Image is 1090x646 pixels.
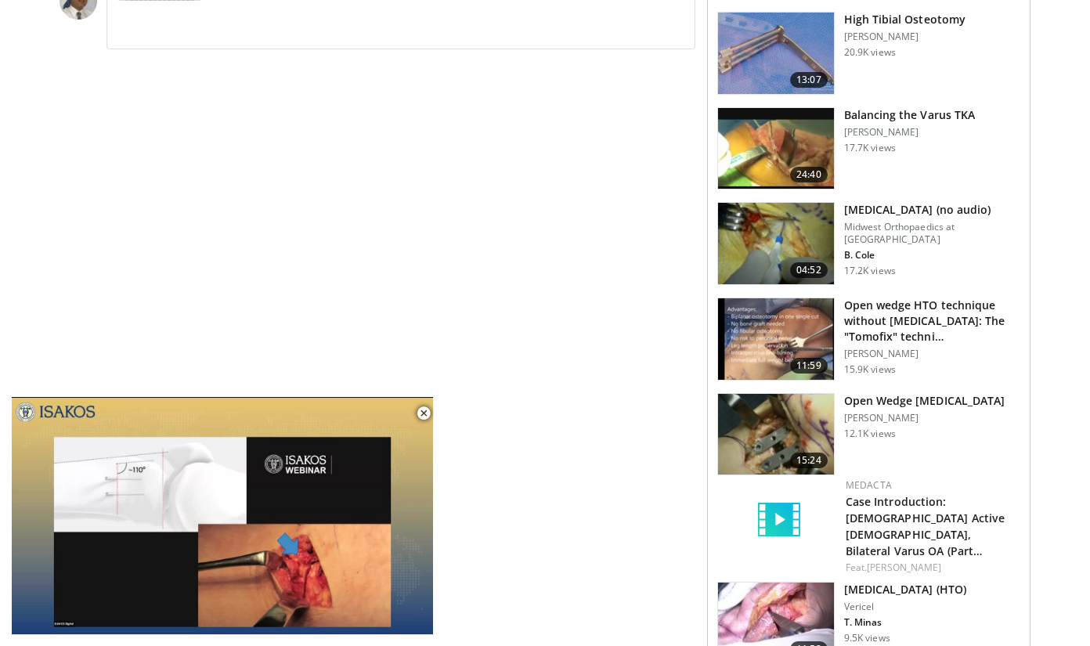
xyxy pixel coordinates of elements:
[844,126,975,139] p: [PERSON_NAME]
[717,298,1020,381] a: 11:59 Open wedge HTO technique without [MEDICAL_DATA]: The "Tomofix" techni… [PERSON_NAME] 15.9K ...
[844,601,966,613] p: Vericel
[844,393,1005,409] h3: Open Wedge [MEDICAL_DATA]
[720,478,838,561] img: video_placeholder_short.svg
[718,203,834,284] img: 38896_0000_3.png.150x105_q85_crop-smart_upscale.jpg
[844,142,896,154] p: 17.7K views
[844,363,896,376] p: 15.9K views
[717,107,1020,190] a: 24:40 Balancing the Varus TKA [PERSON_NAME] 17.7K views
[718,394,834,475] img: 1384587_3.png.150x105_q85_crop-smart_upscale.jpg
[11,397,434,635] video-js: Video Player
[718,13,834,94] img: c11a38e3-950c-4dae-9309-53f3bdf05539.150x105_q85_crop-smart_upscale.jpg
[844,298,1020,345] h3: Open wedge HTO technique without [MEDICAL_DATA]: The "Tomofix" techni…
[844,107,975,123] h3: Balancing the Varus TKA
[718,108,834,189] img: den_1.png.150x105_q85_crop-smart_upscale.jpg
[846,561,1017,575] div: Feat.
[867,561,941,574] a: [PERSON_NAME]
[718,298,834,380] img: 6da97908-3356-4b25-aff2-ae42dc3f30de.150x105_q85_crop-smart_upscale.jpg
[790,167,828,182] span: 24:40
[717,12,1020,95] a: 13:07 High Tibial Osteotomy [PERSON_NAME] 20.9K views
[844,632,890,644] p: 9.5K views
[790,453,828,468] span: 15:24
[790,72,828,88] span: 13:07
[844,46,896,59] p: 20.9K views
[790,358,828,374] span: 11:59
[844,202,1020,218] h3: [MEDICAL_DATA] (no audio)
[844,12,965,27] h3: High Tibial Osteotomy
[844,348,1020,360] p: [PERSON_NAME]
[717,202,1020,285] a: 04:52 [MEDICAL_DATA] (no audio) Midwest Orthopaedics at [GEOGRAPHIC_DATA] B. Cole 17.2K views
[408,397,439,430] button: Close
[844,249,1020,262] p: B. Cole
[844,221,1020,246] p: Midwest Orthopaedics at [GEOGRAPHIC_DATA]
[844,616,966,629] p: T. Minas
[844,582,966,597] h3: [MEDICAL_DATA] (HTO)
[846,478,892,492] a: Medacta
[717,393,1020,476] a: 15:24 Open Wedge [MEDICAL_DATA] [PERSON_NAME] 12.1K views
[790,262,828,278] span: 04:52
[844,428,896,440] p: 12.1K views
[844,265,896,277] p: 17.2K views
[844,31,965,43] p: [PERSON_NAME]
[844,412,1005,424] p: [PERSON_NAME]
[846,494,1005,558] a: Case Introduction: [DEMOGRAPHIC_DATA] Active [DEMOGRAPHIC_DATA], Bilateral Varus OA (Part…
